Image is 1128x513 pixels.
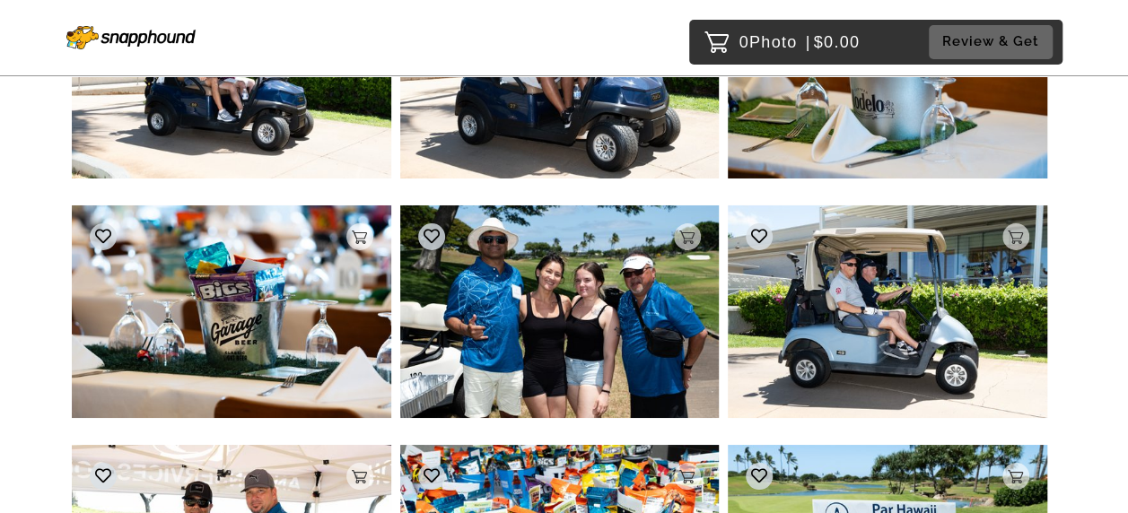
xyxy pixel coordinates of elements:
[739,28,861,57] p: 0 $0.00
[929,25,1053,58] button: Review & Get
[806,33,811,51] span: |
[929,25,1058,58] a: Review & Get
[66,26,196,49] img: Snapphound Logo
[728,205,1047,418] img: 220546
[400,205,720,418] img: 220558
[749,28,798,57] span: Photo
[72,205,391,418] img: 220552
